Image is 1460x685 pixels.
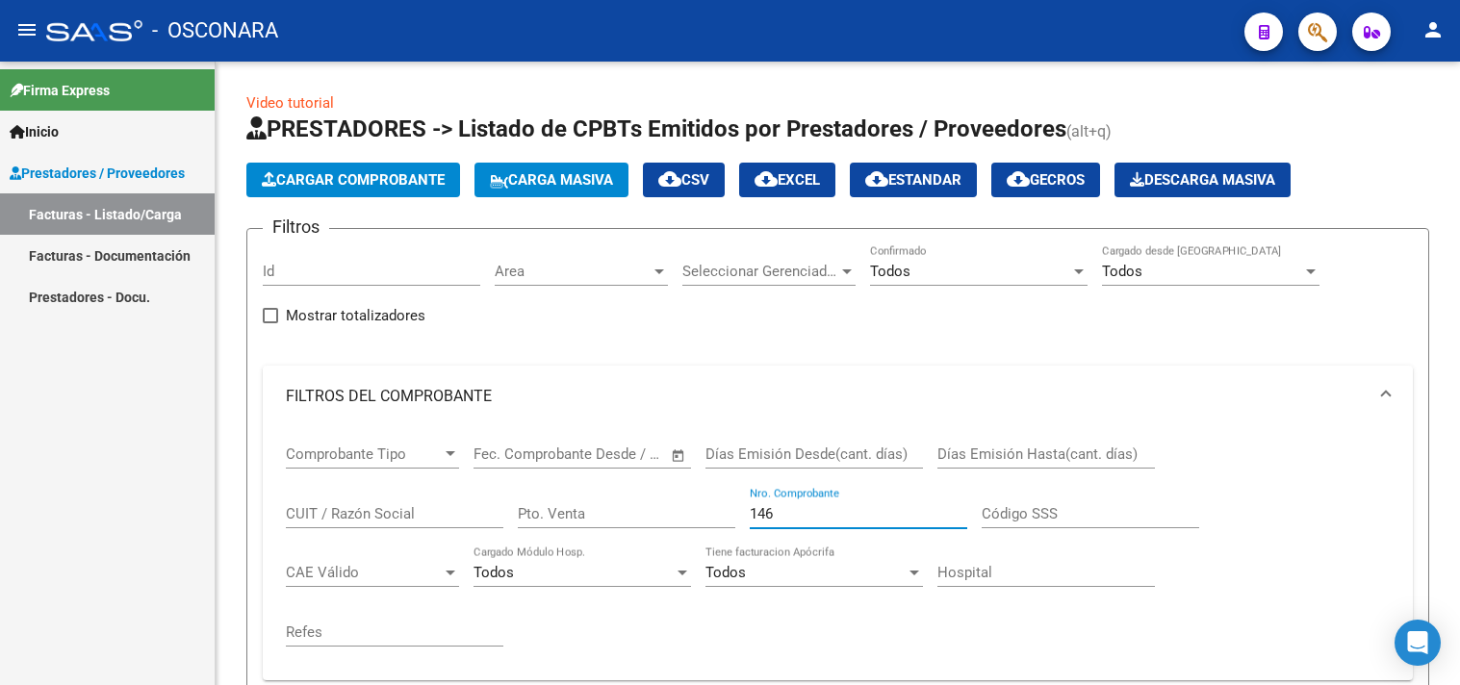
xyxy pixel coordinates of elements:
[246,115,1066,142] span: PRESTADORES -> Listado de CPBTs Emitidos por Prestadores / Proveedores
[705,564,746,581] span: Todos
[474,445,551,463] input: Fecha inicio
[739,163,835,197] button: EXCEL
[755,167,778,190] mat-icon: cloud_download
[262,171,445,189] span: Cargar Comprobante
[1422,18,1445,41] mat-icon: person
[286,304,425,327] span: Mostrar totalizadores
[490,171,613,189] span: Carga Masiva
[865,167,888,190] mat-icon: cloud_download
[755,171,820,189] span: EXCEL
[10,121,59,142] span: Inicio
[850,163,977,197] button: Estandar
[263,366,1413,427] mat-expansion-panel-header: FILTROS DEL COMPROBANTE
[1102,263,1142,280] span: Todos
[15,18,38,41] mat-icon: menu
[286,564,442,581] span: CAE Válido
[1114,163,1291,197] app-download-masive: Descarga masiva de comprobantes (adjuntos)
[1007,167,1030,190] mat-icon: cloud_download
[286,445,442,463] span: Comprobante Tipo
[495,263,651,280] span: Area
[10,80,110,101] span: Firma Express
[658,171,709,189] span: CSV
[152,10,278,52] span: - OSCONARA
[1066,122,1112,140] span: (alt+q)
[246,94,334,112] a: Video tutorial
[474,163,628,197] button: Carga Masiva
[246,163,460,197] button: Cargar Comprobante
[10,163,185,184] span: Prestadores / Proveedores
[865,171,961,189] span: Estandar
[263,214,329,241] h3: Filtros
[682,263,838,280] span: Seleccionar Gerenciador
[474,564,514,581] span: Todos
[991,163,1100,197] button: Gecros
[1007,171,1085,189] span: Gecros
[870,263,910,280] span: Todos
[658,167,681,190] mat-icon: cloud_download
[643,163,725,197] button: CSV
[569,445,662,463] input: Fecha fin
[1130,171,1275,189] span: Descarga Masiva
[668,444,690,467] button: Open calendar
[286,386,1367,407] mat-panel-title: FILTROS DEL COMPROBANTE
[1114,163,1291,197] button: Descarga Masiva
[263,427,1413,680] div: FILTROS DEL COMPROBANTE
[1395,620,1441,666] div: Open Intercom Messenger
